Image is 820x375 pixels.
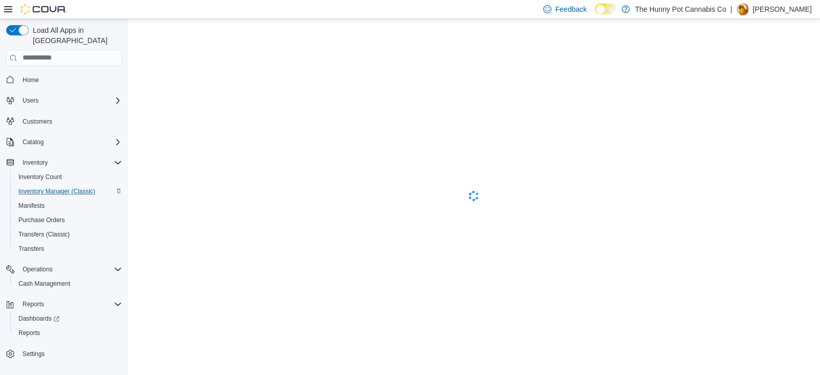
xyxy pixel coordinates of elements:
[14,327,122,339] span: Reports
[18,136,122,148] span: Catalog
[14,200,122,212] span: Manifests
[18,187,95,195] span: Inventory Manager (Classic)
[18,329,40,337] span: Reports
[14,312,64,325] a: Dashboards
[2,155,126,170] button: Inventory
[14,327,44,339] a: Reports
[18,73,122,86] span: Home
[23,159,48,167] span: Inventory
[18,230,70,239] span: Transfers (Classic)
[10,199,126,213] button: Manifests
[14,200,49,212] a: Manifests
[14,243,122,255] span: Transfers
[2,346,126,361] button: Settings
[14,171,122,183] span: Inventory Count
[18,115,56,128] a: Customers
[18,347,122,360] span: Settings
[2,135,126,149] button: Catalog
[18,94,122,107] span: Users
[23,117,52,126] span: Customers
[18,298,48,310] button: Reports
[14,185,99,198] a: Inventory Manager (Classic)
[18,245,44,253] span: Transfers
[23,96,38,105] span: Users
[23,350,45,358] span: Settings
[736,3,749,15] div: Andy Ramgobin
[10,277,126,291] button: Cash Management
[23,300,44,308] span: Reports
[18,280,70,288] span: Cash Management
[18,156,122,169] span: Inventory
[2,72,126,87] button: Home
[18,202,45,210] span: Manifests
[635,3,726,15] p: The Hunny Pot Cannabis Co
[14,228,122,241] span: Transfers (Classic)
[20,4,67,14] img: Cova
[18,173,62,181] span: Inventory Count
[2,297,126,311] button: Reports
[10,170,126,184] button: Inventory Count
[2,93,126,108] button: Users
[18,348,49,360] a: Settings
[18,115,122,128] span: Customers
[14,278,122,290] span: Cash Management
[14,278,74,290] a: Cash Management
[10,213,126,227] button: Purchase Orders
[18,156,52,169] button: Inventory
[10,326,126,340] button: Reports
[18,263,122,275] span: Operations
[10,311,126,326] a: Dashboards
[18,136,48,148] button: Catalog
[10,242,126,256] button: Transfers
[18,216,65,224] span: Purchase Orders
[18,94,43,107] button: Users
[14,214,69,226] a: Purchase Orders
[23,265,53,273] span: Operations
[18,298,122,310] span: Reports
[14,214,122,226] span: Purchase Orders
[730,3,732,15] p: |
[595,14,596,15] span: Dark Mode
[18,263,57,275] button: Operations
[14,185,122,198] span: Inventory Manager (Classic)
[595,4,617,14] input: Dark Mode
[18,314,59,323] span: Dashboards
[753,3,812,15] p: [PERSON_NAME]
[23,76,39,84] span: Home
[10,184,126,199] button: Inventory Manager (Classic)
[2,262,126,277] button: Operations
[18,74,43,86] a: Home
[14,243,48,255] a: Transfers
[14,312,122,325] span: Dashboards
[14,171,66,183] a: Inventory Count
[556,4,587,14] span: Feedback
[29,25,122,46] span: Load All Apps in [GEOGRAPHIC_DATA]
[2,114,126,129] button: Customers
[10,227,126,242] button: Transfers (Classic)
[23,138,44,146] span: Catalog
[14,228,74,241] a: Transfers (Classic)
